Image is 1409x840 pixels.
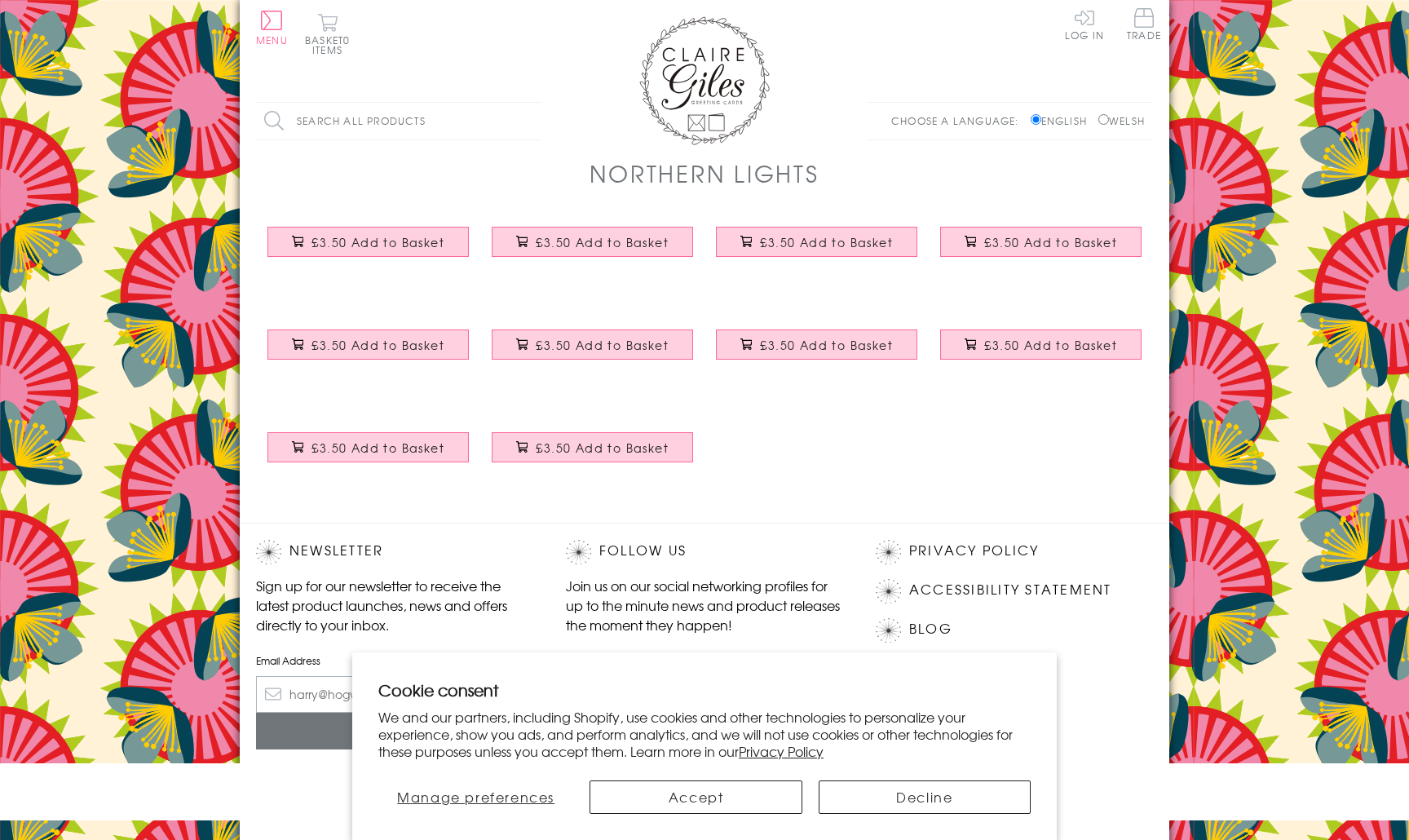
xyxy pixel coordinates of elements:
input: harry@hogwarts.edu [256,676,533,713]
button: £3.50 Add to Basket [492,329,694,360]
a: Privacy Policy [739,741,824,761]
span: £3.50 Add to Basket [311,440,444,456]
a: Birthday Card, Bon Bons, Happy Birthday Sweetie!, Embossed and Foiled text £3.50 Add to Basket [704,317,929,387]
a: Log In [1065,8,1104,40]
a: Accessibility Statement [909,579,1112,601]
a: Birthday Card, Jelly Beans, Birthday Wishes, Embossed and Foiled text £3.50 Add to Basket [256,420,480,490]
a: Birthday Card, Golden Lights, You were Born To Sparkle, Embossed and Foiled text £3.50 Add to Basket [704,214,929,285]
span: £3.50 Add to Basket [311,234,444,250]
p: We and our partners, including Shopify, use cookies and other technologies to personalize your ex... [378,709,1031,759]
span: £3.50 Add to Basket [536,234,669,250]
button: Basket0 items [305,13,350,55]
button: Manage preferences [378,780,573,814]
a: Sympathy Card, Sorry, Thinking of you, Sky & Clouds, Embossed and Foiled text £3.50 Add to Basket [480,420,704,490]
button: £3.50 Add to Basket [267,329,470,360]
p: Choose a language: [891,113,1027,128]
input: Welsh [1098,114,1109,125]
h2: Cookie consent [378,679,1031,701]
input: Search [525,103,541,139]
h2: Newsletter [256,540,533,564]
span: £3.50 Add to Basket [984,234,1117,250]
label: English [1031,113,1095,128]
a: Birthday Card, Coloured Lights, Embossed and Foiled text £3.50 Add to Basket [480,214,704,285]
span: £3.50 Add to Basket [536,440,669,456]
span: Menu [256,33,288,47]
button: Menu [256,11,288,45]
a: Privacy Policy [909,540,1039,562]
span: £3.50 Add to Basket [760,234,893,250]
input: English [1031,114,1041,125]
span: £3.50 Add to Basket [536,337,669,353]
button: £3.50 Add to Basket [940,329,1142,360]
label: Welsh [1098,113,1145,128]
span: Manage preferences [397,787,554,807]
img: Claire Giles Greetings Cards [639,16,770,145]
span: £3.50 Add to Basket [760,337,893,353]
button: Decline [819,780,1031,814]
h1: Northern Lights [590,157,819,190]
a: Blog [909,618,952,640]
span: Trade [1127,8,1161,40]
a: Birthday Card, Pink Peonie, Happy Birthday Beautiful, Embossed and Foiled text £3.50 Add to Basket [256,214,480,285]
a: Birthday Card, Press for Service, Champagne, Embossed and Foiled text £3.50 Add to Basket [929,317,1153,387]
h2: Follow Us [566,540,843,564]
input: Search all products [256,103,541,139]
button: £3.50 Add to Basket [492,227,694,257]
span: £3.50 Add to Basket [984,337,1117,353]
label: Email Address [256,653,533,668]
button: £3.50 Add to Basket [940,227,1142,257]
a: Birthday Card, Presents, Love and Laughter, Embossed and Foiled text £3.50 Add to Basket [256,317,480,387]
p: Sign up for our newsletter to receive the latest product launches, news and offers directly to yo... [256,576,533,634]
button: £3.50 Add to Basket [716,227,918,257]
button: Accept [590,780,802,814]
button: £3.50 Add to Basket [267,227,470,257]
a: Birthday Card, Yellow Cakes, Birthday Wishes, Embossed and Foiled text £3.50 Add to Basket [480,317,704,387]
input: Subscribe [256,713,533,749]
button: £3.50 Add to Basket [716,329,918,360]
a: Wedding Card, White Peonie, Mr and Mrs , Embossed and Foiled text £3.50 Add to Basket [929,214,1153,285]
p: Join us on our social networking profiles for up to the minute news and product releases the mome... [566,576,843,634]
a: Trade [1127,8,1161,43]
span: 0 items [312,33,350,57]
button: £3.50 Add to Basket [267,432,470,462]
button: £3.50 Add to Basket [492,432,694,462]
span: £3.50 Add to Basket [311,337,444,353]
